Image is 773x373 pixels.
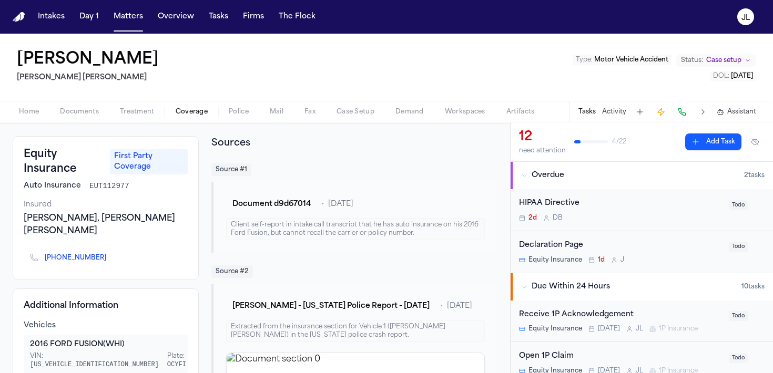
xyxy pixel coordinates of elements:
button: Add Task [633,105,647,119]
button: The Flock [274,7,320,26]
h3: Equity Insurance [24,147,104,177]
img: Finch Logo [13,12,25,22]
span: Todo [729,242,748,252]
span: Motor Vehicle Accident [594,57,668,63]
span: 4 / 22 [612,138,626,146]
span: 1P Insurance [659,325,698,333]
span: • [440,301,443,312]
span: 2 task s [744,171,765,180]
a: [PHONE_NUMBER] [45,254,106,262]
button: Overview [154,7,198,26]
button: Hide completed tasks (⌘⇧H) [746,133,765,150]
span: Mail [270,108,283,116]
span: Equity Insurance [528,325,582,333]
span: Todo [729,353,748,363]
span: Artifacts [506,108,535,116]
span: Home [19,108,39,116]
div: Receive 1P Acknowledgement [519,309,723,321]
span: EUT112977 [89,181,129,191]
span: Overdue [532,170,564,181]
button: Add Task [685,133,741,150]
span: [DATE] [598,325,620,333]
span: Type : [576,57,593,63]
span: Status: [681,56,703,65]
span: [DATE] [447,301,472,312]
span: [DATE] [731,73,753,79]
div: Open 1P Claim [519,350,723,362]
div: Vehicles [24,320,188,331]
button: Overdue2tasks [511,162,773,189]
button: [PERSON_NAME] - [US_STATE] Police Report - [DATE] [226,297,436,316]
span: VIN: [30,352,159,369]
button: Create Immediate Task [654,105,668,119]
span: Coverage [176,108,208,116]
button: Make a Call [675,105,689,119]
div: [PERSON_NAME], [PERSON_NAME] [PERSON_NAME] [24,212,188,237]
span: Assistant [727,108,756,116]
button: Edit Type: Motor Vehicle Accident [573,55,672,65]
h1: [PERSON_NAME] [17,50,159,69]
span: 10 task s [741,283,765,291]
span: Todo [729,200,748,210]
div: HIPAA Directive [519,198,723,210]
span: Case Setup [337,108,374,116]
span: 2d [528,214,537,222]
span: 1d [598,256,605,264]
button: Due Within 24 Hours10tasks [511,273,773,301]
span: Plate: [167,352,186,369]
span: [US_VEHICLE_IDENTIFICATION_NUMBER] [30,361,159,368]
button: Firms [239,7,268,26]
div: Client self-report in intake call transcript that he has auto insurance on his 2016 Ford Fusion, ... [226,218,485,240]
span: Auto Insurance [24,181,81,191]
span: Documents [60,108,99,116]
span: Case setup [706,56,741,65]
span: Source # 2 [211,265,253,278]
span: Source # 1 [211,163,251,176]
span: Workspaces [445,108,485,116]
span: J [621,256,624,264]
button: Intakes [34,7,69,26]
span: Due Within 24 Hours [532,282,610,292]
div: Insured [24,200,188,210]
span: • [321,199,324,210]
span: J L [636,325,643,333]
span: [DATE] [328,199,353,210]
div: Declaration Page [519,240,723,252]
span: DOL : [713,73,729,79]
button: Tasks [205,7,232,26]
button: Assistant [717,108,756,116]
a: Home [13,12,25,22]
button: Change status from Case setup [676,54,756,67]
div: 12 [519,129,566,146]
h4: Additional Information [24,299,188,312]
span: D B [553,214,563,222]
button: Edit matter name [17,50,159,69]
button: Matters [109,7,147,26]
div: Open task: Receive 1P Acknowledgement [511,301,773,343]
div: need attention [519,147,566,155]
span: First Party Coverage [110,149,188,174]
button: Edit DOL: 2025-08-23 [710,71,756,81]
span: Fax [304,108,316,116]
button: Activity [602,108,626,116]
div: 2016 FORD FUSION (WHI) [30,339,181,350]
button: Day 1 [75,7,103,26]
span: Todo [729,311,748,321]
h2: Sources [211,136,497,151]
span: Demand [395,108,424,116]
div: Open task: HIPAA Directive [511,189,773,231]
span: Treatment [120,108,155,116]
span: Police [229,108,249,116]
div: Open task: Declaration Page [511,231,773,273]
h2: [PERSON_NAME] [PERSON_NAME] [17,71,163,84]
span: OCYFI [167,361,186,368]
span: Equity Insurance [528,256,582,264]
div: Extracted from the insurance section for Vehicle 1 ([PERSON_NAME] [PERSON_NAME]) in the [US_STATE... [226,320,485,342]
